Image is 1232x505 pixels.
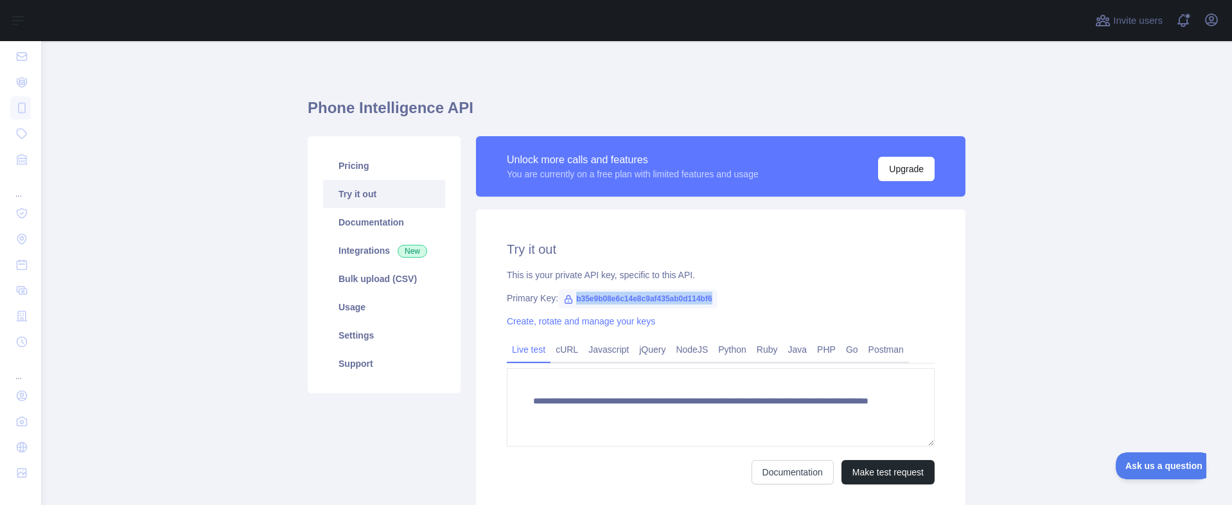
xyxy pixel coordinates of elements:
[323,180,445,208] a: Try it out
[507,339,550,360] a: Live test
[1116,452,1206,479] iframe: Toggle Customer Support
[558,289,717,308] span: b35e9b08e6c14e8c9af435ab0d114bf6
[323,265,445,293] a: Bulk upload (CSV)
[583,339,634,360] a: Javascript
[1113,13,1163,28] span: Invite users
[863,339,909,360] a: Postman
[507,168,759,181] div: You are currently on a free plan with limited features and usage
[634,339,671,360] a: jQuery
[671,339,713,360] a: NodeJS
[713,339,752,360] a: Python
[841,460,935,484] button: Make test request
[323,152,445,180] a: Pricing
[323,208,445,236] a: Documentation
[783,339,813,360] a: Java
[812,339,841,360] a: PHP
[323,293,445,321] a: Usage
[752,460,834,484] a: Documentation
[323,236,445,265] a: Integrations New
[752,339,783,360] a: Ruby
[1093,10,1165,31] button: Invite users
[10,173,31,199] div: ...
[507,316,655,326] a: Create, rotate and manage your keys
[398,245,427,258] span: New
[507,152,759,168] div: Unlock more calls and features
[507,269,935,281] div: This is your private API key, specific to this API.
[550,339,583,360] a: cURL
[10,356,31,382] div: ...
[507,292,935,305] div: Primary Key:
[878,157,935,181] button: Upgrade
[841,339,863,360] a: Go
[323,350,445,378] a: Support
[308,98,965,128] h1: Phone Intelligence API
[507,240,935,258] h2: Try it out
[323,321,445,350] a: Settings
